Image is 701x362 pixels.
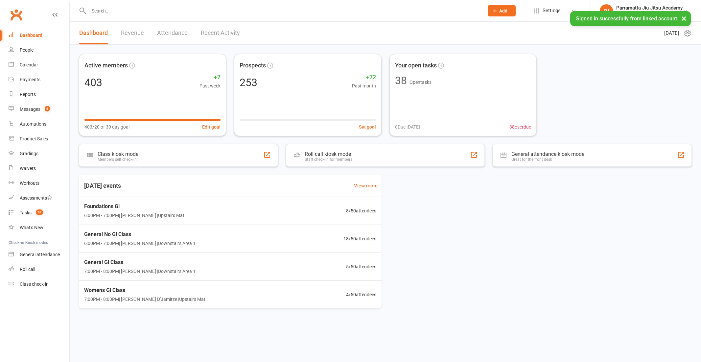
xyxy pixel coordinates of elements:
a: Assessments [9,191,69,205]
a: Clubworx [8,7,24,23]
div: General attendance kiosk mode [511,151,584,157]
span: 0 Due [DATE] [395,123,420,131]
div: 38 [395,75,407,86]
span: Past month [352,82,376,89]
span: 7:00PM - 8:00PM | [PERSON_NAME] D'Jamirze | Upstairs Mat [84,296,205,303]
span: Your open tasks [395,61,437,70]
div: Members self check-in [98,157,138,162]
div: Messages [20,107,40,112]
div: What's New [20,225,43,230]
span: Active members [84,61,128,70]
span: [DATE] [664,29,679,37]
span: 4 / 50 attendees [346,291,376,298]
div: General attendance [20,252,60,257]
span: Past week [199,82,221,89]
a: Messages 6 [9,102,69,117]
div: 403 [84,77,102,88]
span: Signed in successfully from linked account. [576,15,678,22]
a: Waivers [9,161,69,176]
span: Prospects [240,61,266,70]
span: 38 [36,209,43,215]
span: 6:00PM - 7:00PM | [PERSON_NAME] | Downstairs Area 1 [84,240,196,247]
a: General attendance kiosk mode [9,247,69,262]
span: 38 overdue [509,123,531,131]
div: Parramatta Jiu Jitsu Academy [616,5,683,11]
span: 403/20 of 30 day goal [84,123,129,131]
span: 7:00PM - 8:00PM | [PERSON_NAME] | Downstairs Area 1 [84,268,196,275]
span: 18 / 50 attendees [343,235,376,242]
a: Payments [9,72,69,87]
button: Set goal [359,123,376,131]
div: Payments [20,77,40,82]
a: View more [354,182,378,190]
span: +72 [352,73,376,82]
span: Add [499,8,507,13]
a: Reports [9,87,69,102]
span: General Gi Class [84,258,196,267]
a: Calendar [9,58,69,72]
a: Attendance [157,22,188,44]
span: Settings [543,3,561,18]
div: Staff check-in for members [305,157,352,162]
button: × [678,11,690,25]
button: Add [488,5,516,16]
span: Foundations Gi [84,202,184,211]
div: Automations [20,121,46,127]
div: Roll call [20,267,35,272]
a: What's New [9,220,69,235]
a: People [9,43,69,58]
div: Tasks [20,210,32,215]
a: Class kiosk mode [9,277,69,292]
div: Class check-in [20,281,49,287]
div: Great for the front desk [511,157,584,162]
div: Parramatta Jiu Jitsu Academy [616,11,683,17]
div: Calendar [20,62,38,67]
span: Womens Gi Class [84,286,205,295]
button: Edit goal [202,123,221,131]
h3: [DATE] events [79,180,126,192]
a: Product Sales [9,132,69,146]
div: Roll call kiosk mode [305,151,352,157]
span: Open tasks [409,80,432,85]
span: 6:00PM - 7:00PM | [PERSON_NAME] | Upstairs Mat [84,212,184,219]
a: Workouts [9,176,69,191]
span: +7 [199,73,221,82]
div: Waivers [20,166,36,171]
div: People [20,47,34,53]
div: Workouts [20,181,39,186]
div: Gradings [20,151,38,156]
a: Dashboard [9,28,69,43]
input: Search... [87,6,479,15]
a: Recent Activity [201,22,240,44]
div: 253 [240,77,257,88]
div: PJ [600,4,613,17]
span: 8 / 50 attendees [346,207,376,214]
div: Product Sales [20,136,48,141]
div: Assessments [20,195,52,201]
a: Tasks 38 [9,205,69,220]
a: Dashboard [79,22,108,44]
div: Class kiosk mode [98,151,138,157]
div: Dashboard [20,33,42,38]
span: 5 / 50 attendees [346,263,376,270]
a: Revenue [121,22,144,44]
a: Gradings [9,146,69,161]
a: Automations [9,117,69,132]
a: Roll call [9,262,69,277]
div: Reports [20,92,36,97]
span: General No Gi Class [84,230,196,239]
span: 6 [45,106,50,111]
